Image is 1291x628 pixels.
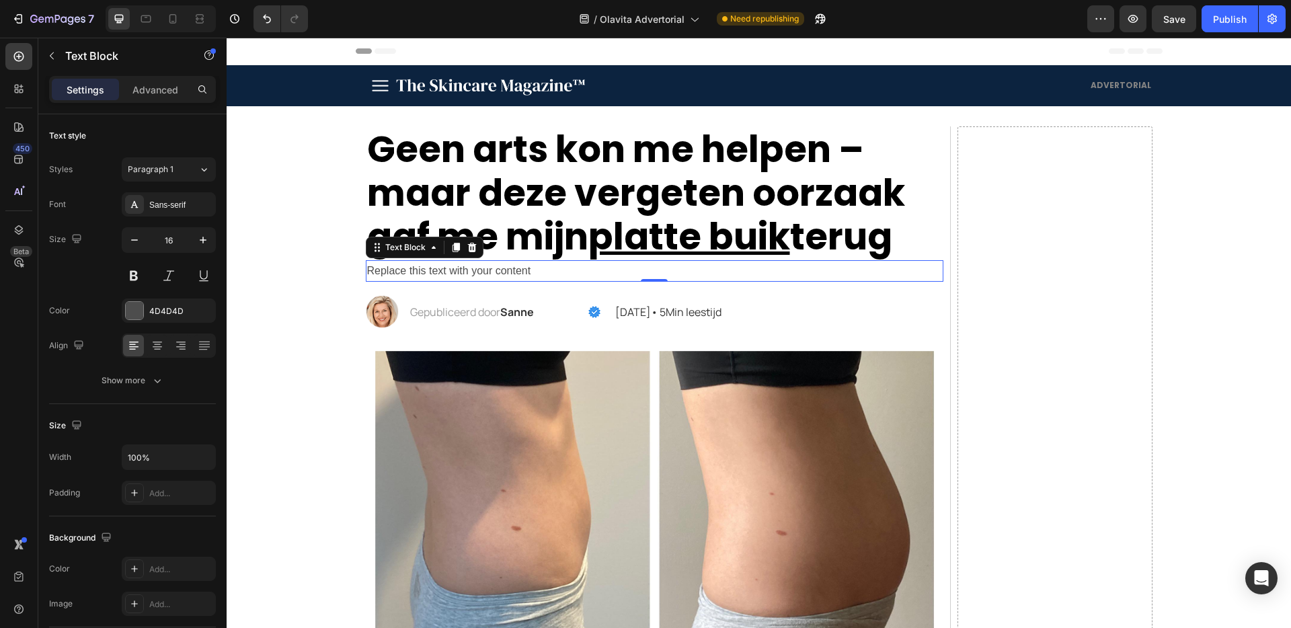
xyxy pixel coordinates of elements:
div: 450 [13,143,32,154]
div: Undo/Redo [253,5,308,32]
div: Replace this text with your content [139,223,717,245]
p: [DATE]• 5Min leestijd [389,269,561,280]
div: Width [49,451,71,463]
button: Paragraph 1 [122,157,216,182]
img: gempages_585833384975008459-3bebdfce-2de7-4838-a822-e1235a24a78a.webp [362,268,374,280]
p: Geen arts kon me helpen – maar deze vergeten oorzaak gaf me mijn terug [141,90,715,221]
p: ADVERTORIAL [539,44,925,52]
span: Olavita Advertorial [600,12,684,26]
p: Advanced [132,83,178,97]
span: Save [1163,13,1185,25]
iframe: Design area [227,38,1291,628]
div: Publish [1213,12,1247,26]
button: Save [1152,5,1196,32]
div: Text style [49,130,86,142]
div: Show more [102,374,164,387]
p: 7 [88,11,94,27]
div: Color [49,563,70,575]
div: Styles [49,163,73,175]
div: Background [49,529,114,547]
div: 4D4D4D [149,305,212,317]
div: Color [49,305,70,317]
div: Align [49,337,87,355]
div: Font [49,198,66,210]
button: Show more [49,368,216,393]
img: gempages_585833384975008459-8088fdd1-fb1a-451f-b1d3-29d9c25de3b0.webp [139,258,172,290]
div: Image [49,598,73,610]
button: Publish [1202,5,1258,32]
div: Sans-serif [149,199,212,211]
span: / [594,12,597,26]
div: Beta [10,246,32,257]
button: 7 [5,5,100,32]
div: Text Block [156,204,202,216]
span: Need republishing [730,13,799,25]
div: Size [49,417,85,435]
p: Gepubliceerd door [184,269,351,280]
u: platte buik [362,173,563,225]
div: Add... [149,563,212,576]
strong: Sanne [274,267,307,282]
span: Paragraph 1 [128,163,173,175]
div: Size [49,231,85,249]
p: Text Block [65,48,180,64]
div: Padding [49,487,80,499]
div: Open Intercom Messenger [1245,562,1278,594]
input: Auto [122,445,215,469]
div: Add... [149,487,212,500]
p: Settings [67,83,104,97]
div: Add... [149,598,212,611]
